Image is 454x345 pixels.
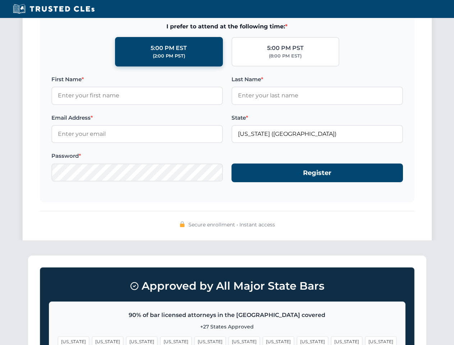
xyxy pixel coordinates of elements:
[58,310,396,320] p: 90% of bar licensed attorneys in the [GEOGRAPHIC_DATA] covered
[51,152,223,160] label: Password
[231,125,403,143] input: Arizona (AZ)
[267,43,304,53] div: 5:00 PM PST
[151,43,187,53] div: 5:00 PM EST
[231,164,403,183] button: Register
[231,75,403,84] label: Last Name
[51,75,223,84] label: First Name
[51,22,403,31] span: I prefer to attend at the following time:
[231,114,403,122] label: State
[153,52,185,60] div: (2:00 PM PST)
[179,221,185,227] img: 🔒
[51,114,223,122] label: Email Address
[51,125,223,143] input: Enter your email
[58,323,396,331] p: +27 States Approved
[51,87,223,105] input: Enter your first name
[231,87,403,105] input: Enter your last name
[188,221,275,229] span: Secure enrollment • Instant access
[269,52,302,60] div: (8:00 PM EST)
[11,4,97,14] img: Trusted CLEs
[49,276,405,296] h3: Approved by All Major State Bars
